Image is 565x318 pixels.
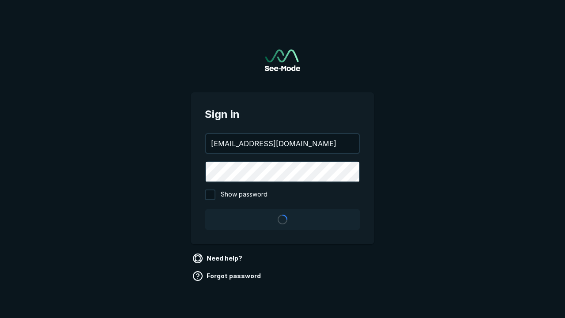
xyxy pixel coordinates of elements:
a: Forgot password [191,269,264,283]
img: See-Mode Logo [265,49,300,71]
span: Show password [221,189,267,200]
input: your@email.com [206,134,359,153]
a: Need help? [191,251,246,265]
a: Go to sign in [265,49,300,71]
span: Sign in [205,106,360,122]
